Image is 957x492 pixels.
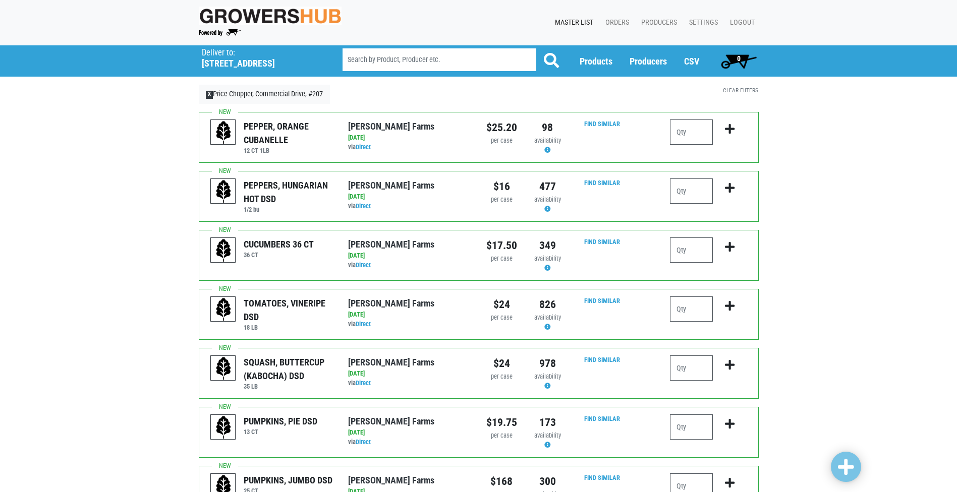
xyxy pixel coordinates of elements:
[211,297,236,322] img: placeholder-variety-43d6402dacf2d531de610a020419775a.svg
[681,13,722,32] a: Settings
[356,320,371,328] a: Direct
[348,251,471,261] div: [DATE]
[244,178,333,206] div: PEPPERS, HUNGARIAN HOT DSD
[202,45,324,69] span: Price Chopper, Commercial Drive, #207 (4535 Commercial Dr, New Hartford, NY 13413, USA)
[348,369,471,379] div: [DATE]
[584,238,620,245] a: Find Similar
[670,355,713,381] input: Qty
[486,355,517,372] div: $24
[348,180,434,191] a: [PERSON_NAME] Farms
[633,13,681,32] a: Producers
[244,251,314,259] h6: 36 CT
[532,473,563,489] div: 300
[534,373,561,380] span: availability
[630,56,667,67] a: Producers
[244,119,333,147] div: PEPPER, ORANGE CUBANELLE
[716,51,761,71] a: 0
[670,296,713,322] input: Qty
[199,85,330,104] a: XPrice Chopper, Commercial Drive, #207
[348,121,434,132] a: [PERSON_NAME] Farms
[486,237,517,254] div: $17.50
[244,383,333,390] h6: 35 LB
[348,310,471,320] div: [DATE]
[722,13,759,32] a: Logout
[348,239,434,250] a: [PERSON_NAME] Farms
[584,179,620,187] a: Find Similar
[670,237,713,263] input: Qty
[532,119,563,136] div: 98
[486,372,517,382] div: per case
[244,414,317,428] div: PUMPKINS, PIE DSD
[244,147,333,154] h6: 12 CT 1LB
[244,237,314,251] div: CUCUMBERS 36 CT
[597,13,633,32] a: Orders
[244,355,333,383] div: SQUASH, BUTTERCUP (KABOCHA) DSD
[244,206,333,213] h6: 1/2 bu
[356,143,371,151] a: Direct
[486,178,517,195] div: $16
[584,297,620,304] a: Find Similar
[584,120,620,128] a: Find Similar
[211,238,236,263] img: placeholder-variety-43d6402dacf2d531de610a020419775a.svg
[670,178,713,204] input: Qty
[534,432,561,439] span: availability
[199,7,342,25] img: original-fc7597fdc6adbb9d0e2ae620e786d1a2.jpg
[348,357,434,367] a: [PERSON_NAME] Farms
[584,356,620,363] a: Find Similar
[532,355,563,372] div: 978
[206,91,213,99] span: X
[356,202,371,210] a: Direct
[486,195,517,205] div: per case
[348,438,471,447] div: via
[580,56,612,67] a: Products
[348,428,471,438] div: [DATE]
[343,48,536,71] input: Search by Product, Producer etc.
[244,296,333,324] div: TOMATOES, VINERIPE DSD
[486,473,517,489] div: $168
[486,254,517,264] div: per case
[356,438,371,446] a: Direct
[486,119,517,136] div: $25.20
[348,298,434,309] a: [PERSON_NAME] Farms
[348,202,471,211] div: via
[356,261,371,269] a: Direct
[211,120,236,145] img: placeholder-variety-43d6402dacf2d531de610a020419775a.svg
[348,133,471,143] div: [DATE]
[584,415,620,422] a: Find Similar
[244,473,332,487] div: PUMPKINS, JUMBO DSD
[348,192,471,202] div: [DATE]
[486,414,517,430] div: $19.75
[211,356,236,381] img: placeholder-variety-43d6402dacf2d531de610a020419775a.svg
[202,58,317,69] h5: [STREET_ADDRESS]
[684,56,699,67] a: CSV
[244,428,317,436] h6: 13 CT
[584,474,620,481] a: Find Similar
[534,196,561,203] span: availability
[670,414,713,440] input: Qty
[534,255,561,262] span: availability
[356,379,371,387] a: Direct
[532,237,563,254] div: 349
[547,13,597,32] a: Master List
[211,415,236,440] img: placeholder-variety-43d6402dacf2d531de610a020419775a.svg
[534,137,561,144] span: availability
[348,416,434,426] a: [PERSON_NAME] Farms
[348,320,471,329] div: via
[486,431,517,441] div: per case
[348,475,434,485] a: [PERSON_NAME] Farms
[348,143,471,152] div: via
[486,296,517,313] div: $24
[670,119,713,145] input: Qty
[348,261,471,270] div: via
[723,87,758,94] a: Clear Filters
[532,296,563,313] div: 826
[199,29,241,36] img: Powered by Big Wheelbarrow
[532,414,563,430] div: 173
[486,136,517,146] div: per case
[534,314,561,321] span: availability
[211,179,236,204] img: placeholder-variety-43d6402dacf2d531de610a020419775a.svg
[244,324,333,331] h6: 18 LB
